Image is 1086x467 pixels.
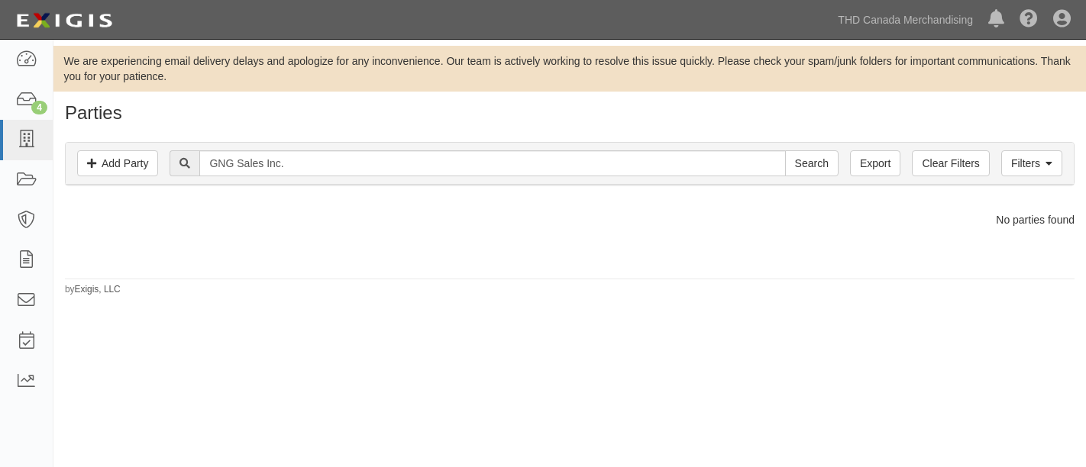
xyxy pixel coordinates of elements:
div: We are experiencing email delivery delays and apologize for any inconvenience. Our team is active... [53,53,1086,84]
small: by [65,283,121,296]
a: Clear Filters [912,150,989,176]
a: Add Party [77,150,158,176]
input: Search [785,150,839,176]
div: No parties found [53,212,1086,227]
a: Filters [1001,150,1062,176]
i: Help Center - Complianz [1020,11,1038,29]
h1: Parties [65,103,1075,123]
img: logo-5460c22ac91f19d4615b14bd174203de0afe785f0fc80cf4dbbc73dc1793850b.png [11,7,117,34]
a: THD Canada Merchandising [830,5,981,35]
a: Export [850,150,900,176]
div: 4 [31,101,47,114]
input: Search [199,150,785,176]
a: Exigis, LLC [75,284,121,295]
